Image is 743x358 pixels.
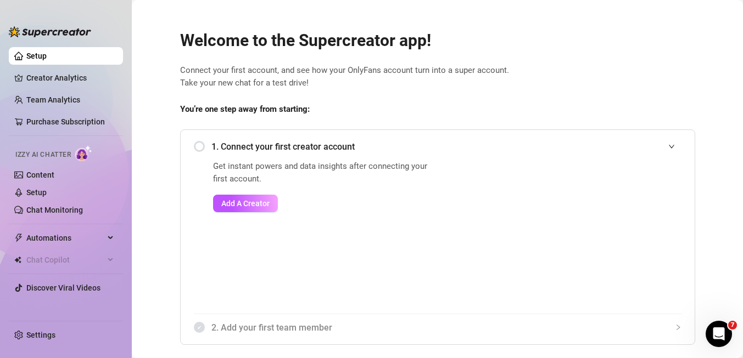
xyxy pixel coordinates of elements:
[728,321,737,329] span: 7
[213,160,434,186] span: Get instant powers and data insights after connecting your first account.
[14,256,21,264] img: Chat Copilot
[26,229,104,247] span: Automations
[462,160,681,300] iframe: Add Creators
[221,199,270,208] span: Add A Creator
[213,195,434,212] a: Add A Creator
[26,52,47,60] a: Setup
[213,195,278,212] button: Add A Creator
[180,64,695,90] span: Connect your first account, and see how your OnlyFans account turn into a super account. Take you...
[26,283,100,292] a: Discover Viral Videos
[180,104,310,114] strong: You’re one step away from starting:
[211,140,681,154] span: 1. Connect your first creator account
[75,145,92,161] img: AI Chatter
[26,69,114,87] a: Creator Analytics
[26,117,105,126] a: Purchase Subscription
[15,150,71,160] span: Izzy AI Chatter
[26,171,54,179] a: Content
[9,26,91,37] img: logo-BBDzfeDw.svg
[14,234,23,242] span: thunderbolt
[523,252,743,328] iframe: Intercom notifications message
[26,251,104,269] span: Chat Copilot
[26,206,83,214] a: Chat Monitoring
[668,143,675,150] span: expanded
[194,314,681,341] div: 2. Add your first team member
[194,133,681,160] div: 1. Connect your first creator account
[26,95,80,104] a: Team Analytics
[180,30,695,51] h2: Welcome to the Supercreator app!
[706,321,732,347] iframe: Intercom live chat
[26,331,55,339] a: Settings
[211,321,681,334] span: 2. Add your first team member
[26,188,47,197] a: Setup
